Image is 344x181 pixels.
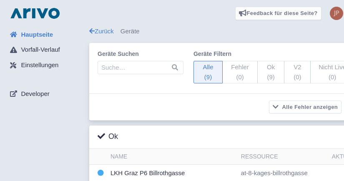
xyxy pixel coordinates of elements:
a: Hauptseite [3,27,89,43]
a: Feedback für diese Seite? [235,7,321,20]
span: Fehler (0) [222,61,258,84]
span: Ok (9) [257,61,284,84]
span: V2 (0) [284,61,311,84]
h3: Ok [98,132,118,141]
a: Vorfall-Verlauf [3,42,89,58]
span: Developer [21,89,49,99]
a: Developer [3,86,89,102]
th: Ressource [238,149,329,165]
span: Einstellungen [21,60,58,70]
img: logo [8,7,62,20]
span: Vorfall-Verlauf [21,45,60,55]
label: Geräte suchen [98,50,183,58]
input: Suche… [98,61,183,74]
span: Alle (9) [193,61,223,84]
th: Name [107,149,238,165]
a: Einstellungen [3,58,89,73]
button: Alle Fehler anzeigen [269,101,341,113]
a: Zurück [89,28,114,35]
span: Hauptseite [21,30,53,40]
